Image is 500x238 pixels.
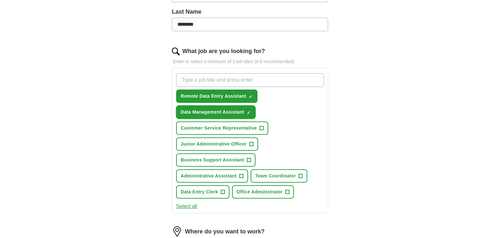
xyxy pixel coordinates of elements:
[176,153,256,167] button: Business Support Assistant
[232,185,294,199] button: Office Administrator
[172,7,328,16] label: Last Name
[176,90,257,103] button: Remote Data Entry Assistant✓
[172,58,328,65] p: Enter or select a minimum of 3 job titles (4-8 recommended)
[181,109,244,116] span: Data Management Assistant
[237,189,283,195] span: Office Administrator
[176,169,248,183] button: Administrative Assistant
[176,203,197,210] button: Select all
[176,137,258,151] button: Junior Administrative Officer
[181,189,218,195] span: Data Entry Clerk
[176,105,256,119] button: Data Management Assistant✓
[249,94,253,99] span: ✓
[181,173,237,179] span: Administrative Assistant
[251,169,307,183] button: Team Coordinator
[185,227,265,236] label: Where do you want to work?
[181,157,244,163] span: Business Support Assistant
[181,93,246,100] span: Remote Data Entry Assistant
[176,185,229,199] button: Data Entry Clerk
[181,125,257,132] span: Customer Service Representative
[176,121,268,135] button: Customer Service Representative
[176,73,324,87] input: Type a job title and press enter
[247,110,251,115] span: ✓
[182,47,265,56] label: What job are you looking for?
[181,141,247,147] span: Junior Administrative Officer
[172,226,182,237] img: location.png
[255,173,296,179] span: Team Coordinator
[172,48,180,55] img: search.png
